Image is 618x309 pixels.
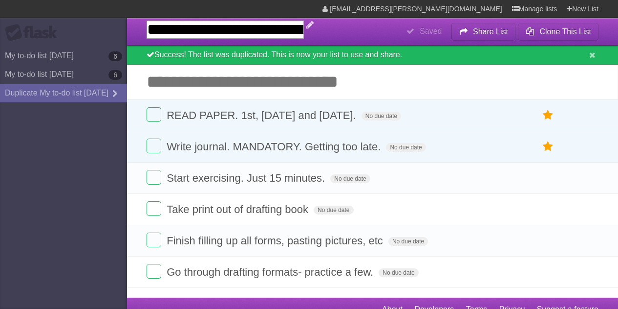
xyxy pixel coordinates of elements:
[473,27,508,36] b: Share List
[167,203,311,215] span: Take print out of drafting book
[362,112,401,120] span: No due date
[147,233,161,247] label: Done
[539,27,591,36] b: Clone This List
[388,237,428,246] span: No due date
[420,27,442,35] b: Saved
[539,107,557,123] label: Star task
[147,107,161,122] label: Done
[167,172,327,184] span: Start exercising. Just 15 minutes.
[147,139,161,153] label: Done
[147,201,161,216] label: Done
[379,268,418,277] span: No due date
[330,174,370,183] span: No due date
[167,109,359,121] span: READ PAPER. 1st, [DATE] and [DATE].
[167,235,385,247] span: Finish filling up all forms, pasting pictures, etc
[539,139,557,155] label: Star task
[167,141,383,153] span: Write journal. MANDATORY. Getting too late.
[108,70,122,80] b: 6
[386,143,426,152] span: No due date
[127,46,618,65] div: Success! The list was duplicated. This is now your list to use and share.
[314,206,353,214] span: No due date
[451,23,516,41] button: Share List
[167,266,376,278] span: Go through drafting formats- practice a few.
[147,264,161,279] label: Done
[147,170,161,185] label: Done
[518,23,598,41] button: Clone This List
[108,51,122,61] b: 6
[5,24,64,42] div: Flask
